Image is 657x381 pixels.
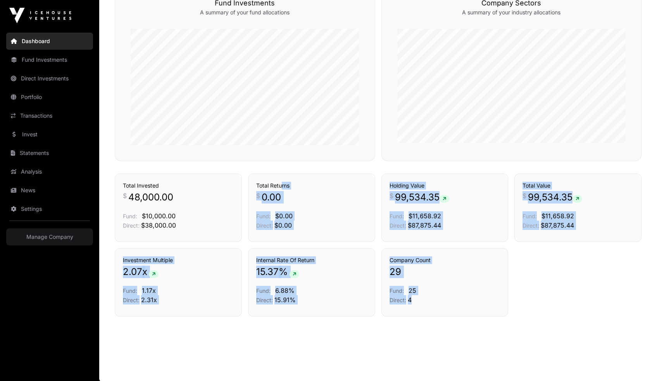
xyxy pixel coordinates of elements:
a: Portfolio [6,89,93,106]
span: 2.31x [141,296,157,304]
span: $0.00 [274,221,292,229]
span: 15.91% [274,296,296,304]
h3: Internal Rate Of Return [256,256,367,264]
h3: Total Invested [123,182,234,190]
span: 4 [408,296,412,304]
span: 29 [390,266,401,278]
span: $38,000.00 [141,221,176,229]
span: $0.00 [275,212,293,220]
a: Direct Investments [6,70,93,87]
a: Transactions [6,107,93,124]
h3: Company Count [390,256,500,264]
a: Analysis [6,163,93,180]
span: $87,875.44 [408,221,441,229]
a: Statements [6,144,93,162]
span: Fund: [123,213,137,219]
span: 1.17x [142,287,156,294]
span: Direct: [256,222,273,229]
iframe: Chat Widget [618,344,657,381]
span: 25 [409,287,416,294]
img: Icehouse Ventures Logo [9,8,71,23]
span: x [142,266,147,278]
span: Direct: [522,222,539,229]
span: $ [256,191,260,200]
span: 48,000.00 [128,191,173,204]
span: Fund: [256,213,271,219]
span: Direct: [256,297,273,303]
span: Direct: [123,222,140,229]
span: Direct: [123,297,140,303]
span: % [279,266,288,278]
a: Fund Investments [6,51,93,68]
span: Fund: [256,287,271,294]
span: Fund: [390,287,404,294]
a: Settings [6,200,93,217]
span: $11,658.92 [541,212,574,220]
span: 2.07 [123,266,142,278]
span: Direct: [390,297,406,303]
p: A summary of your fund allocations [131,9,359,16]
span: $ [390,191,393,200]
a: Manage Company [6,228,93,245]
span: $ [522,191,526,200]
span: Fund: [123,287,137,294]
span: 99,534.35 [395,191,449,204]
h3: Investment Multiple [123,256,234,264]
h3: Holding Value [390,182,500,190]
span: 15.37 [256,266,279,278]
span: $11,658.92 [409,212,441,220]
span: Fund: [522,213,537,219]
h3: Total Value [522,182,633,190]
p: A summary of your industry allocations [397,9,626,16]
span: $10,000.00 [142,212,176,220]
a: News [6,182,93,199]
a: Dashboard [6,33,93,50]
span: Fund: [390,213,404,219]
span: $87,875.44 [541,221,574,229]
a: Invest [6,126,93,143]
span: $ [123,191,127,200]
span: 99,534.35 [528,191,582,204]
span: 0.00 [262,191,281,204]
h3: Total Returns [256,182,367,190]
span: 6.88% [275,287,295,294]
span: Direct: [390,222,406,229]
